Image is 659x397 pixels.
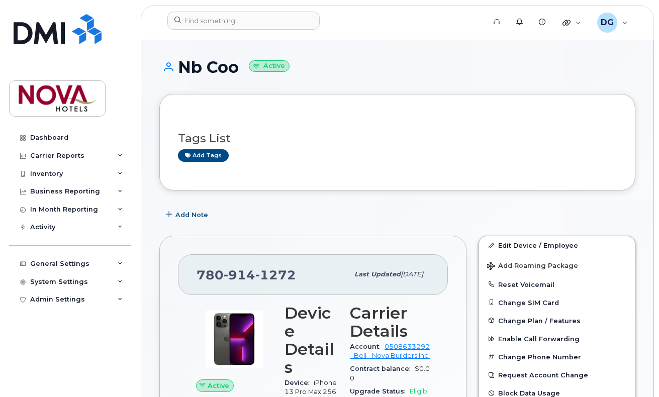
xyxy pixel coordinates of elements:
[350,365,415,372] span: Contract balance
[159,58,635,76] h1: Nb Coo
[479,348,635,366] button: Change Phone Number
[178,132,617,145] h3: Tags List
[159,206,217,224] button: Add Note
[487,262,578,271] span: Add Roaming Package
[204,309,264,369] img: image20231002-3703462-oworib.jpeg
[350,343,430,359] a: 0508633292 - Bell - Nova Builders Inc.
[285,304,338,376] h3: Device Details
[249,60,290,72] small: Active
[178,149,229,162] a: Add tags
[175,210,208,220] span: Add Note
[354,270,401,278] span: Last updated
[350,304,430,340] h3: Carrier Details
[197,267,296,282] span: 780
[479,366,635,384] button: Request Account Change
[255,267,296,282] span: 1272
[479,255,635,275] button: Add Roaming Package
[479,293,635,312] button: Change SIM Card
[498,317,581,324] span: Change Plan / Features
[479,275,635,293] button: Reset Voicemail
[401,270,423,278] span: [DATE]
[350,365,430,381] span: $0.00
[479,236,635,254] a: Edit Device / Employee
[498,335,580,343] span: Enable Call Forwarding
[208,381,229,390] span: Active
[479,312,635,330] button: Change Plan / Features
[350,387,410,395] span: Upgrade Status
[350,343,385,350] span: Account
[479,330,635,348] button: Enable Call Forwarding
[285,379,314,386] span: Device
[224,267,255,282] span: 914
